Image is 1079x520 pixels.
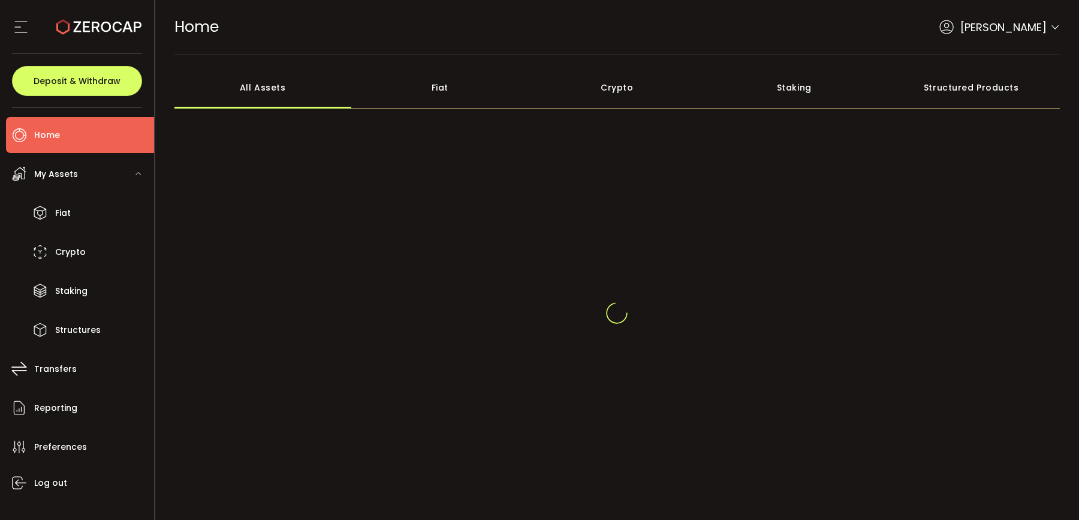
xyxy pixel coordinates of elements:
[34,438,87,456] span: Preferences
[34,360,77,378] span: Transfers
[960,19,1047,35] span: [PERSON_NAME]
[174,16,219,37] span: Home
[351,67,529,109] div: Fiat
[34,127,60,144] span: Home
[55,205,71,222] span: Fiat
[174,67,352,109] div: All Assets
[12,66,142,96] button: Deposit & Withdraw
[55,244,86,261] span: Crypto
[34,166,78,183] span: My Assets
[529,67,706,109] div: Crypto
[706,67,883,109] div: Staking
[34,474,67,492] span: Log out
[55,282,88,300] span: Staking
[34,77,120,85] span: Deposit & Withdraw
[34,399,77,417] span: Reporting
[883,67,1060,109] div: Structured Products
[55,321,101,339] span: Structures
